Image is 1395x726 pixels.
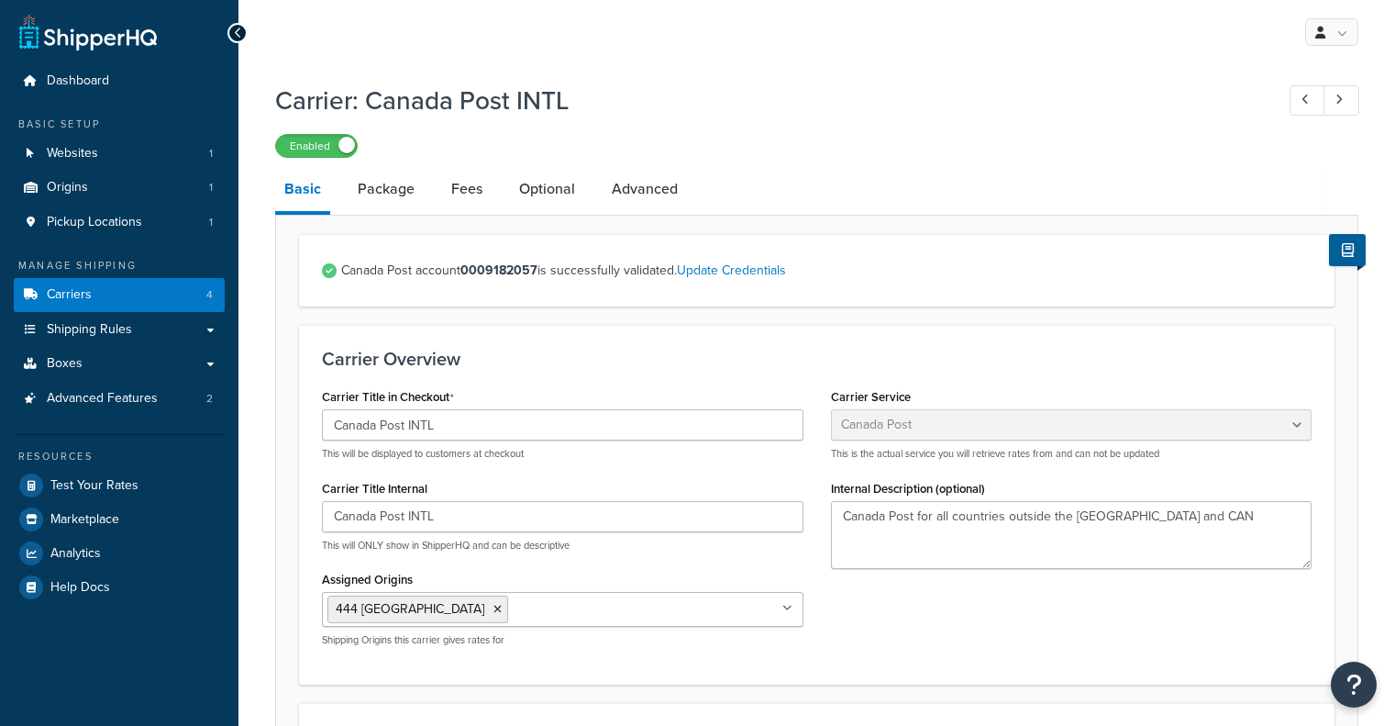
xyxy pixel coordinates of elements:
a: Origins1 [14,171,225,205]
a: Websites1 [14,137,225,171]
a: Fees [442,167,492,211]
button: Show Help Docs [1329,234,1366,266]
span: Marketplace [50,512,119,528]
label: Assigned Origins [322,573,413,586]
span: Help Docs [50,580,110,596]
a: Package [349,167,424,211]
span: 4 [206,287,213,303]
a: Help Docs [14,571,225,604]
a: Dashboard [14,64,225,98]
a: Update Credentials [677,261,786,280]
label: Carrier Service [831,390,911,404]
a: Previous Record [1290,85,1325,116]
span: Carriers [47,287,92,303]
span: Dashboard [47,73,109,89]
span: 2 [206,391,213,407]
li: Pickup Locations [14,206,225,240]
p: This is the actual service you will retrieve rates from and can not be updated [831,447,1312,461]
div: Manage Shipping [14,258,225,274]
li: Origins [14,171,225,205]
span: Advanced Features [47,391,158,407]
li: Carriers [14,278,225,312]
a: Boxes [14,347,225,381]
div: Basic Setup [14,117,225,132]
h3: Carrier Overview [322,349,1312,369]
span: Analytics [50,546,101,562]
span: Origins [47,180,88,195]
p: Shipping Origins this carrier gives rates for [322,633,803,647]
label: Carrier Title Internal [322,482,427,496]
li: Websites [14,137,225,171]
a: Next Record [1323,85,1359,116]
label: Carrier Title in Checkout [322,390,454,405]
a: Analytics [14,537,225,570]
a: Carriers4 [14,278,225,312]
button: Open Resource Center [1331,662,1377,708]
a: Shipping Rules [14,313,225,347]
li: Advanced Features [14,382,225,416]
a: Advanced [603,167,687,211]
a: Test Your Rates [14,469,225,502]
div: Resources [14,449,225,464]
textarea: Canada Post for all countries outside the [GEOGRAPHIC_DATA] and CAN [831,501,1312,569]
strong: 0009182057 [460,261,537,280]
p: This will ONLY show in ShipperHQ and can be descriptive [322,539,803,553]
label: Enabled [276,135,357,157]
a: Pickup Locations1 [14,206,225,240]
a: Basic [275,167,330,215]
span: 1 [209,215,213,230]
a: Marketplace [14,503,225,536]
h1: Carrier: Canada Post INTL [275,83,1256,118]
span: Test Your Rates [50,478,138,494]
span: Pickup Locations [47,215,142,230]
label: Internal Description (optional) [831,482,985,496]
span: 1 [209,180,213,195]
a: Optional [510,167,584,211]
span: 1 [209,146,213,162]
span: Websites [47,146,98,162]
span: Shipping Rules [47,322,132,338]
span: 444 [GEOGRAPHIC_DATA] [336,599,484,619]
p: This will be displayed to customers at checkout [322,447,803,461]
a: Advanced Features2 [14,382,225,416]
span: Boxes [47,356,83,372]
span: Canada Post account is successfully validated. [341,258,1312,284]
